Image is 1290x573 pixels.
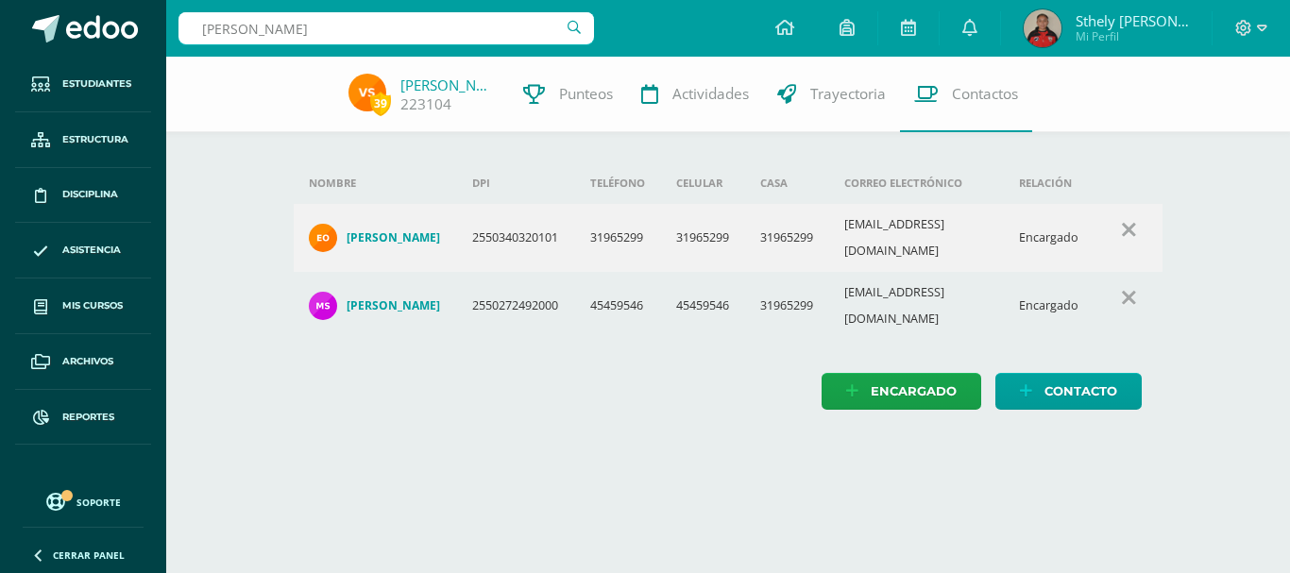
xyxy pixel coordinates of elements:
[575,162,661,204] th: Teléfono
[829,272,1004,340] td: [EMAIL_ADDRESS][DOMAIN_NAME]
[309,292,337,320] img: 7c8ae60351af871cb3a9bf9b92ab8b2f.png
[15,168,151,224] a: Disciplina
[309,224,337,252] img: f6ee733d6e9fd62da376592b3f7dd34e.png
[62,76,131,92] span: Estudiantes
[15,390,151,446] a: Reportes
[62,354,113,369] span: Archivos
[1044,374,1117,409] span: Contacto
[62,187,118,202] span: Disciplina
[745,204,829,272] td: 31965299
[15,57,151,112] a: Estudiantes
[400,94,451,114] a: 223104
[661,162,745,204] th: Celular
[76,496,121,509] span: Soporte
[15,112,151,168] a: Estructura
[763,57,900,132] a: Trayectoria
[661,204,745,272] td: 31965299
[952,84,1018,104] span: Contactos
[62,243,121,258] span: Asistencia
[370,92,391,115] span: 39
[1076,11,1189,30] span: Sthely [PERSON_NAME]
[1004,204,1095,272] td: Encargado
[294,162,457,204] th: Nombre
[178,12,594,44] input: Busca un usuario...
[457,272,575,340] td: 2550272492000
[745,272,829,340] td: 31965299
[575,272,661,340] td: 45459546
[1004,272,1095,340] td: Encargado
[309,292,442,320] a: [PERSON_NAME]
[509,57,627,132] a: Punteos
[1024,9,1061,47] img: 0c77af3d8e42b6d5cc46a24551f1b2ed.png
[15,278,151,334] a: Mis cursos
[900,57,1032,132] a: Contactos
[62,298,123,313] span: Mis cursos
[15,223,151,278] a: Asistencia
[810,84,886,104] span: Trayectoria
[62,410,114,425] span: Reportes
[62,132,128,147] span: Estructura
[559,84,613,104] span: Punteos
[347,230,440,245] h4: [PERSON_NAME]
[672,84,749,104] span: Actividades
[871,374,957,409] span: Encargado
[995,373,1142,410] a: Contacto
[829,162,1004,204] th: Correo electrónico
[348,74,386,111] img: 071674a37aca213979bb8387da9c9799.png
[457,204,575,272] td: 2550340320101
[1076,28,1189,44] span: Mi Perfil
[400,76,495,94] a: [PERSON_NAME]
[309,224,442,252] a: [PERSON_NAME]
[575,204,661,272] td: 31965299
[822,373,981,410] a: Encargado
[23,488,144,514] a: Soporte
[829,204,1004,272] td: [EMAIL_ADDRESS][DOMAIN_NAME]
[15,334,151,390] a: Archivos
[1004,162,1095,204] th: Relación
[745,162,829,204] th: Casa
[347,298,440,313] h4: [PERSON_NAME]
[457,162,575,204] th: DPI
[53,548,125,562] span: Cerrar panel
[661,272,745,340] td: 45459546
[627,57,763,132] a: Actividades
